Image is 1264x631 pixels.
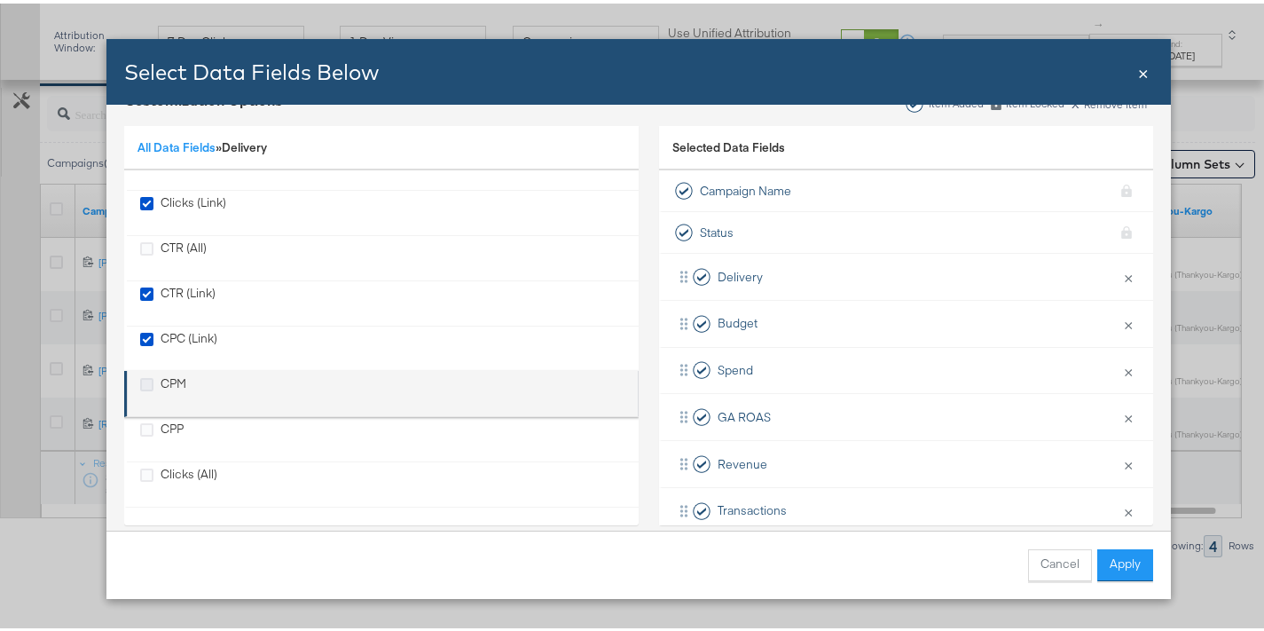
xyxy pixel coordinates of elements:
[718,265,763,282] span: Delivery
[1097,546,1153,578] button: Apply
[140,417,184,454] div: CPP
[161,417,184,454] div: CPP
[718,499,787,516] span: Transactions
[1117,489,1140,526] button: ×
[1138,56,1149,80] span: ×
[161,327,217,363] div: CPC (Link)
[718,312,758,328] span: Budget
[1117,302,1140,339] button: ×
[161,462,217,499] div: Clicks (All)
[140,372,186,408] div: CPM
[140,191,226,227] div: Clicks (Link)
[161,372,186,408] div: CPM
[137,136,216,152] a: All Data Fields
[672,136,785,161] span: Selected Data Fields
[124,55,379,82] span: Select Data Fields Below
[1117,442,1140,479] button: ×
[718,453,767,469] span: Revenue
[718,359,753,375] span: Spend
[1117,349,1140,386] button: ×
[1138,56,1149,82] div: Close
[140,462,217,499] div: Clicks (All)
[700,179,791,196] span: Campaign Name
[140,327,217,363] div: CPC (Link)
[140,281,216,318] div: CTR (Link)
[700,221,734,238] span: Status
[161,236,207,272] div: CTR (All)
[161,281,216,318] div: CTR (Link)
[1117,255,1140,292] button: ×
[106,35,1171,596] div: Bulk Add Locations Modal
[161,191,226,227] div: Clicks (Link)
[140,236,207,272] div: CTR (All)
[1028,546,1092,578] button: Cancel
[1117,395,1140,432] button: ×
[718,406,771,422] span: GA ROAS
[222,136,267,152] span: Delivery
[137,136,222,152] span: »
